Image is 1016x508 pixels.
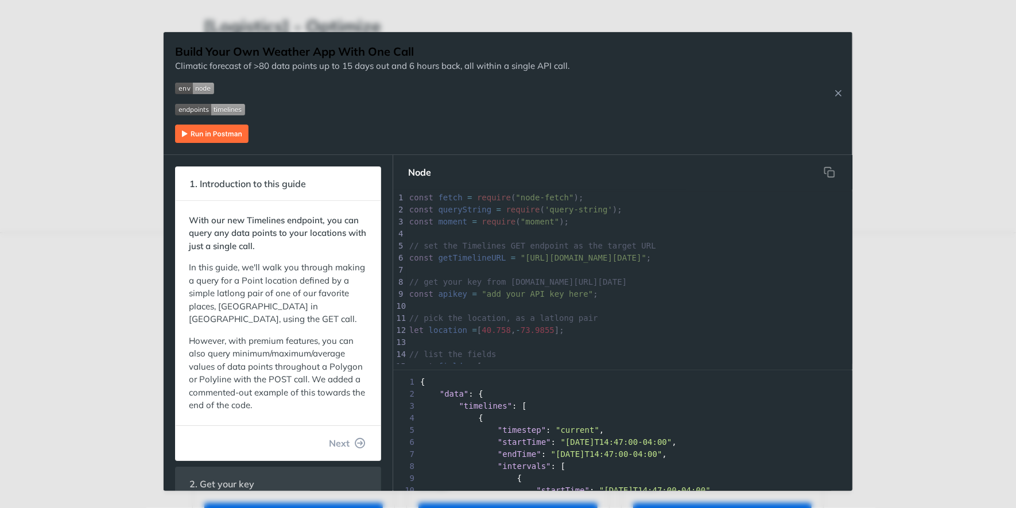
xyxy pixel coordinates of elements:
div: 13 [394,336,405,348]
span: = [472,289,477,298]
span: const [409,193,433,202]
span: "moment" [521,217,559,226]
span: require [477,193,511,202]
span: "intervals" [498,462,551,471]
div: : [ [393,460,852,472]
span: ( ); [409,193,584,202]
div: 1 [394,192,405,204]
h1: Build Your Own Weather App With One Call [175,44,569,60]
span: ( ); [409,205,622,214]
div: 8 [394,276,405,288]
span: "[DATE]T14:47:00-04:00" [551,449,662,459]
span: fields [439,362,468,371]
span: 5 [393,424,418,436]
strong: With our new Timelines endpoint, you can query any data points to your locations with just a sing... [189,215,366,251]
span: // list the fields [409,350,497,359]
span: "timestep" [498,425,546,435]
span: // get your key from [DOMAIN_NAME][URL][DATE] [409,277,627,286]
span: - [516,325,521,335]
div: : , [393,424,852,436]
section: 2. Get your key [175,467,381,502]
div: 15 [393,360,405,373]
span: 10 [393,484,418,497]
span: apikey [439,289,468,298]
span: 6 [393,436,418,448]
span: Next [329,436,350,450]
span: const [409,362,433,371]
div: 11 [394,312,405,324]
span: "current" [556,425,599,435]
div: 4 [394,228,405,240]
a: Expand image [175,127,249,138]
div: : , [393,484,852,497]
span: [ [409,362,482,371]
span: 3 [393,400,418,412]
div: 5 [394,240,405,252]
span: const [409,289,433,298]
span: const [409,217,433,226]
button: Copy [818,161,841,184]
div: 2 [394,204,405,216]
span: 4 [393,412,418,424]
span: location [429,325,467,335]
span: = [497,205,501,214]
div: : , [393,436,852,448]
span: "node-fetch" [516,193,574,202]
span: ; [409,253,652,262]
span: // set the Timelines GET endpoint as the target URL [409,241,656,250]
section: 1. Introduction to this guideWith our new Timelines endpoint, you can query any data points to yo... [175,166,381,461]
span: "add your API key here" [482,289,593,298]
span: 1. Introduction to this guide [181,173,314,195]
span: "data" [440,389,469,398]
div: 3 [394,216,405,228]
p: In this guide, we'll walk you through making a query for a Point location defined by a simple lat... [189,261,367,326]
img: Run in Postman [175,125,249,143]
span: 40.758 [482,325,511,335]
span: "timelines" [459,401,512,410]
span: require [482,217,515,226]
button: Close Recipe [829,87,847,99]
span: Expand image [175,103,569,116]
span: "[DATE]T14:47:00-04:00" [560,437,672,447]
span: const [409,205,433,214]
svg: hidden [824,166,835,178]
div: 14 [394,348,405,360]
span: 'query-string' [545,205,612,214]
div: 7 [394,264,405,276]
div: : [ [393,400,852,412]
span: "[DATE]T14:47:00-04:00" [599,486,711,495]
span: 73.9855 [521,325,554,335]
span: const [409,253,433,262]
img: endpoint [175,104,245,115]
span: fetch [439,193,463,202]
span: 8 [393,460,418,472]
span: 2 [393,388,418,400]
span: = [472,362,477,371]
span: "startTime" [536,486,590,495]
span: = [472,325,477,335]
p: Climatic forecast of >80 data points up to 15 days out and 6 hours back, all within a single API ... [175,60,569,73]
div: : { [393,388,852,400]
div: 10 [394,300,405,312]
div: 9 [394,288,405,300]
div: : , [393,448,852,460]
span: let [409,325,424,335]
span: = [472,217,477,226]
div: { [393,376,852,388]
span: require [506,205,540,214]
span: queryString [439,205,492,214]
span: ( ); [409,217,569,226]
span: "endTime" [498,449,541,459]
span: "startTime" [498,437,551,447]
span: "[URL][DOMAIN_NAME][DATE]" [521,253,646,262]
span: Expand image [175,82,569,95]
span: ; [409,289,598,298]
span: 2. Get your key [181,473,262,495]
span: [ , ]; [409,325,564,335]
img: env [175,83,214,94]
span: getTimelineURL [439,253,506,262]
div: { [393,472,852,484]
span: = [511,253,515,262]
span: // pick the location, as a latlong pair [409,313,598,323]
